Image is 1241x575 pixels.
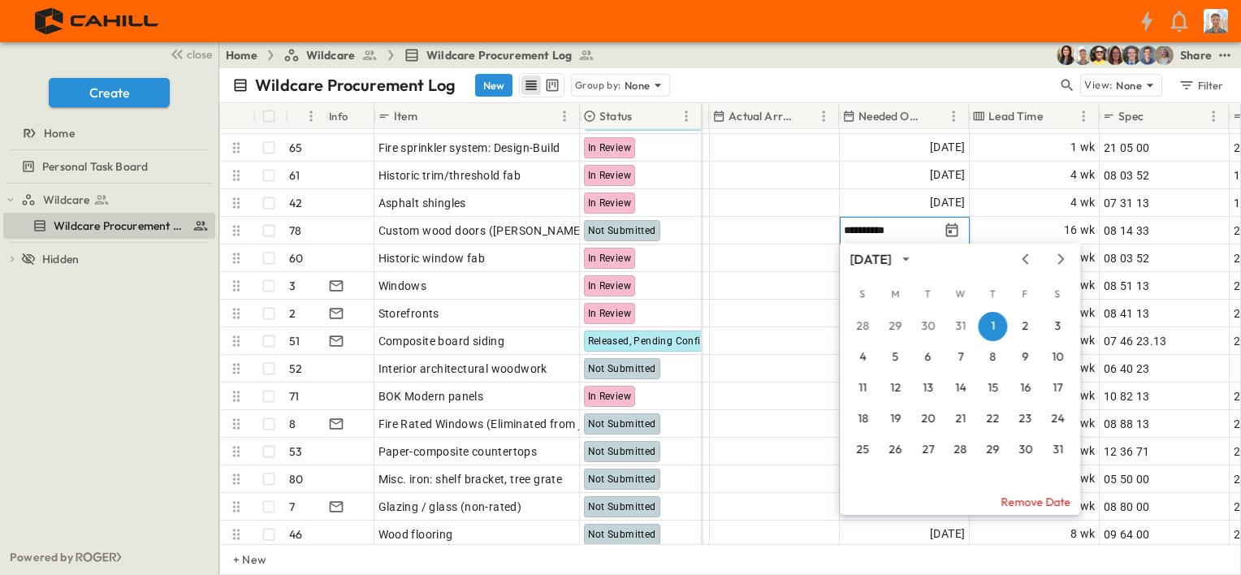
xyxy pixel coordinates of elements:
[848,404,877,434] button: 18
[848,374,877,403] button: 11
[1070,193,1096,212] span: 4 wk
[42,158,148,175] span: Personal Task Board
[1116,77,1142,93] p: None
[1104,250,1150,266] span: 08 03 52
[588,142,632,153] span: In Review
[978,278,1007,310] span: Thursday
[599,108,632,124] p: Status
[378,499,522,515] span: Glazing / glass (non-rated)
[378,278,427,294] span: Windows
[1073,45,1092,65] img: Hunter Mahan (hmahan@cahill-sf.com)
[588,363,656,374] span: Not Submitted
[1104,278,1150,294] span: 08 51 13
[978,343,1007,372] button: 8
[1104,195,1150,211] span: 07 31 13
[930,166,965,184] span: [DATE]
[978,374,1007,403] button: 15
[978,312,1007,341] button: 1
[289,167,300,184] p: 61
[677,106,696,126] button: Menu
[850,250,891,269] div: [DATE]
[913,374,942,403] button: 13
[542,76,562,95] button: kanban view
[880,343,910,372] button: 5
[945,404,975,434] button: 21
[1104,305,1150,322] span: 08 41 13
[858,108,923,124] p: Needed Onsite
[625,77,651,93] p: None
[1215,45,1235,65] button: test
[21,188,212,211] a: Wildcare
[19,4,176,38] img: 4f72bfc4efa7236828875bac24094a5ddb05241e32d018417354e964050affa1.png
[43,192,89,208] span: Wildcare
[285,103,326,129] div: #
[880,312,910,341] button: 29
[978,435,1007,465] button: 29
[426,47,572,63] span: Wildcare Procurement Log
[3,213,215,239] div: Wildcare Procurement Logtest
[945,374,975,403] button: 14
[1015,253,1035,266] button: Previous month
[588,197,632,209] span: In Review
[1064,387,1096,405] span: 16 wk
[378,223,589,239] span: Custom wood doors ([PERSON_NAME])
[1105,45,1125,65] img: Kirsten Gregory (kgregory@cahill-sf.com)
[848,312,877,341] button: 28
[575,77,621,93] p: Group by:
[289,223,301,239] p: 78
[588,253,632,264] span: In Review
[1010,343,1040,372] button: 9
[588,501,656,512] span: Not Submitted
[226,47,257,63] a: Home
[378,140,560,156] span: Fire sprinkler system: Design-Build
[1104,443,1150,460] span: 12 36 71
[289,333,300,349] p: 51
[226,47,604,63] nav: breadcrumbs
[1070,166,1096,184] span: 4 wk
[1138,45,1157,65] img: Will Nethercutt (wnethercutt@cahill-sf.com)
[1010,435,1040,465] button: 30
[519,73,564,97] div: table view
[49,78,170,107] button: Create
[3,187,215,213] div: Wildcaretest
[1010,312,1040,341] button: 2
[1010,404,1040,434] button: 23
[378,526,453,543] span: Wood flooring
[588,308,632,319] span: In Review
[1089,45,1109,65] img: Kevin Lewis (klewis@cahill-sf.com)
[848,435,877,465] button: 25
[289,471,303,487] p: 80
[588,446,656,457] span: Not Submitted
[1070,331,1096,350] span: 4 wk
[555,106,574,126] button: Menu
[289,416,296,432] p: 8
[1104,499,1150,515] span: 08 80 00
[421,107,439,125] button: Sort
[289,499,295,515] p: 7
[1104,140,1150,156] span: 21 05 00
[1180,47,1212,63] div: Share
[378,416,599,432] span: Fire Rated Windows (Eliminated from job)
[1070,138,1096,157] span: 1 wk
[329,93,348,139] div: Info
[404,47,595,63] a: Wildcare Procurement Log
[289,443,302,460] p: 53
[896,249,915,269] button: calendar view is open, switch to year view
[840,489,1080,515] button: Remove Date
[289,388,299,404] p: 71
[1043,404,1072,434] button: 24
[3,122,212,145] a: Home
[1064,359,1096,378] span: 36 wk
[1178,76,1224,94] div: Filter
[1070,249,1096,267] span: 4 wk
[848,278,877,310] span: Sunday
[283,47,378,63] a: Wildcare
[1010,278,1040,310] span: Friday
[1104,388,1150,404] span: 10 82 13
[42,251,79,267] span: Hidden
[814,106,833,126] button: Menu
[1070,469,1096,488] span: 6 wk
[1104,167,1150,184] span: 08 03 52
[326,103,374,129] div: Info
[378,167,521,184] span: Historic trim/threshold fab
